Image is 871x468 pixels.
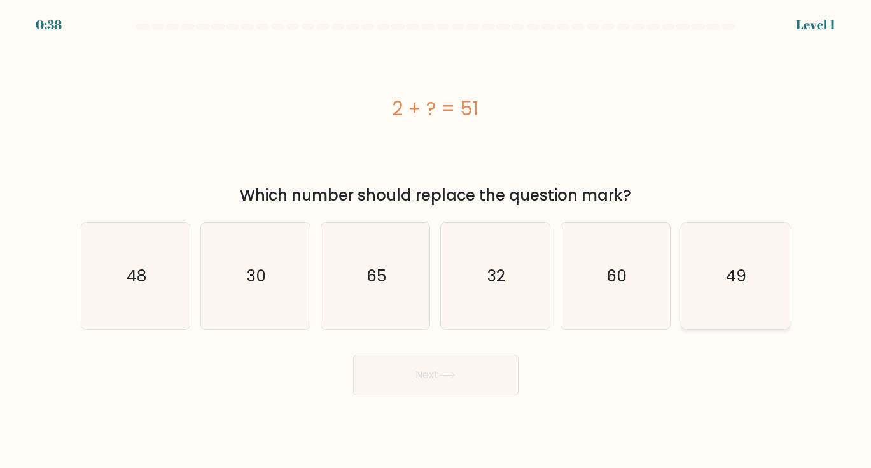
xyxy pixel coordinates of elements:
[606,265,627,287] text: 60
[88,184,783,207] div: Which number should replace the question mark?
[353,355,519,395] button: Next
[81,94,791,123] div: 2 + ? = 51
[247,265,266,287] text: 30
[487,265,505,287] text: 32
[36,15,62,34] div: 0:38
[796,15,835,34] div: Level 1
[366,265,386,287] text: 65
[727,265,747,287] text: 49
[127,265,146,287] text: 48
